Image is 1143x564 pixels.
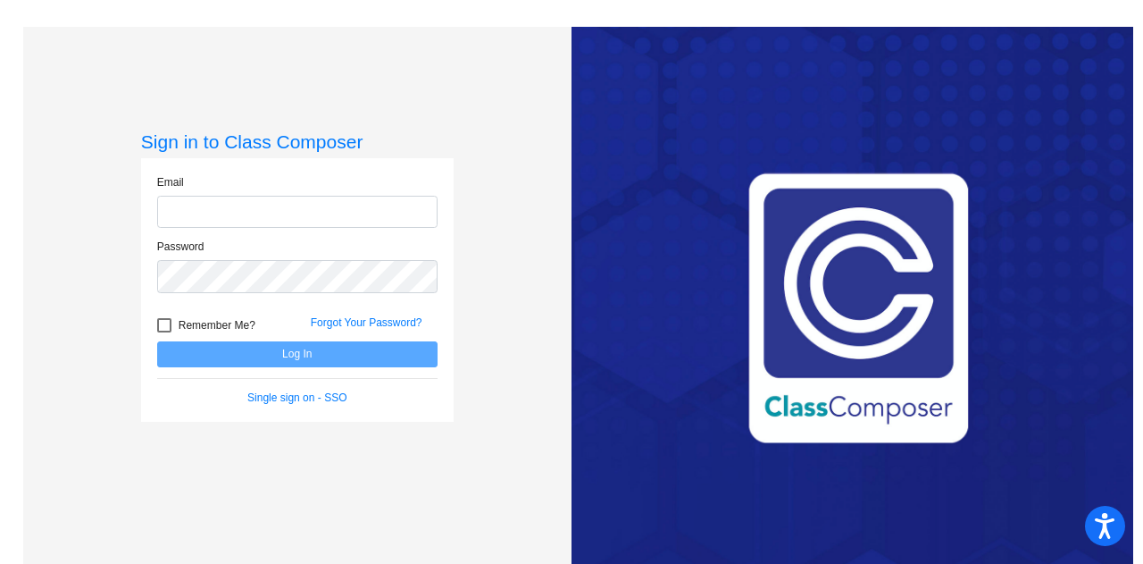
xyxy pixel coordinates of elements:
[141,130,454,153] h3: Sign in to Class Composer
[157,174,184,190] label: Email
[247,391,346,404] a: Single sign on - SSO
[157,341,438,367] button: Log In
[157,239,204,255] label: Password
[311,316,422,329] a: Forgot Your Password?
[179,315,255,336] span: Remember Me?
